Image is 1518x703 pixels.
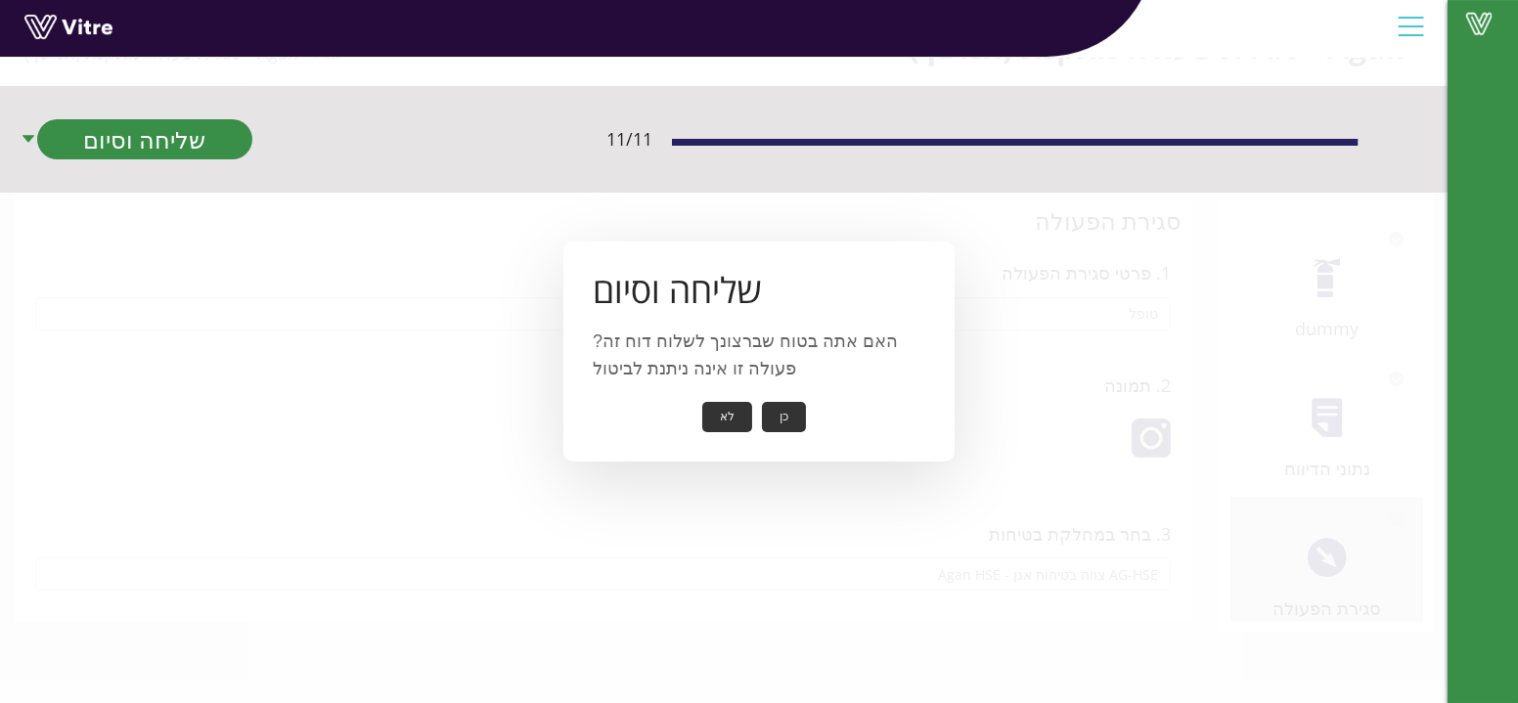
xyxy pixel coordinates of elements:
[20,119,37,159] span: caret-down
[593,271,925,310] h1: שליחה וסיום
[37,119,252,159] a: שליחה וסיום
[606,125,652,153] span: 11 / 11
[563,242,955,461] div: האם אתה בטוח שברצונך לשלוח דוח זה? פעולה זו אינה ניתנת לביטול
[762,402,806,432] button: כן
[702,402,752,432] button: לא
